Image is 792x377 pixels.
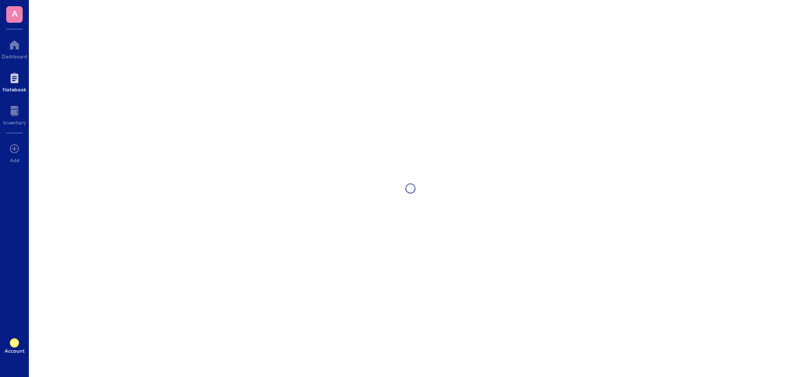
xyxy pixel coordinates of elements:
[2,53,27,59] div: Dashboard
[5,348,25,354] div: Account
[3,70,26,92] a: Notebook
[3,119,26,125] div: Inventory
[12,7,18,20] span: A
[3,103,26,125] a: Inventory
[2,37,27,59] a: Dashboard
[3,86,26,92] div: Notebook
[10,157,20,163] div: Add
[11,340,18,346] span: AR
